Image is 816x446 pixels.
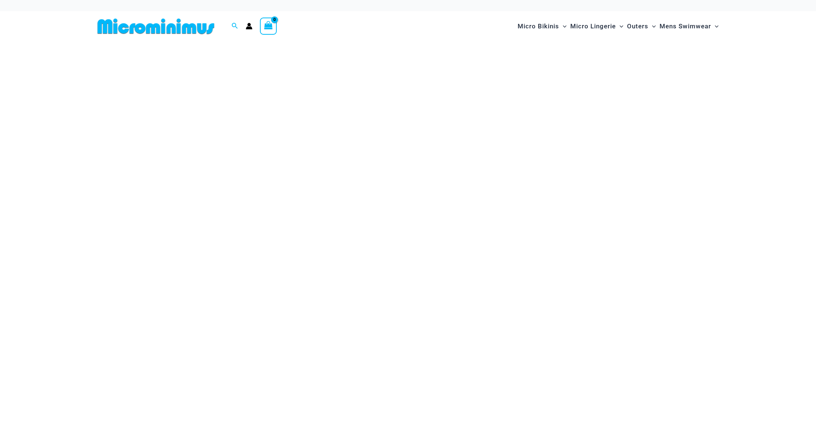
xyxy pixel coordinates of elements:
[518,17,559,36] span: Micro Bikinis
[648,17,656,36] span: Menu Toggle
[260,18,277,35] a: View Shopping Cart, empty
[625,15,658,38] a: OutersMenu ToggleMenu Toggle
[627,17,648,36] span: Outers
[568,15,625,38] a: Micro LingerieMenu ToggleMenu Toggle
[516,15,568,38] a: Micro BikinisMenu ToggleMenu Toggle
[711,17,719,36] span: Menu Toggle
[559,17,567,36] span: Menu Toggle
[246,23,252,29] a: Account icon link
[570,17,616,36] span: Micro Lingerie
[515,14,722,39] nav: Site Navigation
[94,18,217,35] img: MM SHOP LOGO FLAT
[660,17,711,36] span: Mens Swimwear
[232,22,238,31] a: Search icon link
[658,15,720,38] a: Mens SwimwearMenu ToggleMenu Toggle
[616,17,623,36] span: Menu Toggle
